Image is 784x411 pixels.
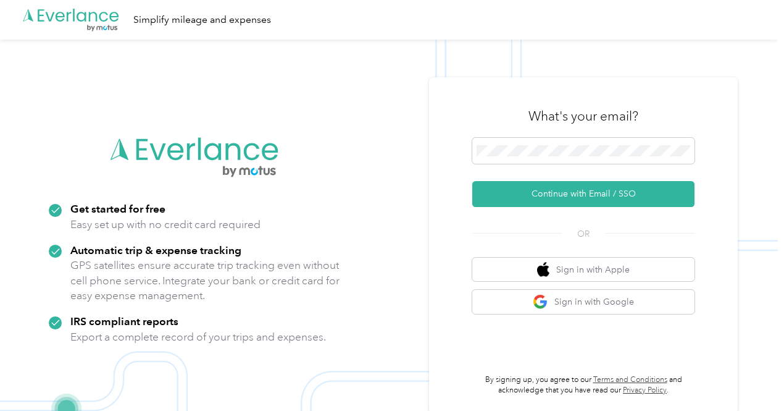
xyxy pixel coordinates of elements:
[70,329,326,345] p: Export a complete record of your trips and expenses.
[472,375,694,396] p: By signing up, you agree to our and acknowledge that you have read our .
[70,244,241,256] strong: Automatic trip & expense tracking
[537,262,549,278] img: apple logo
[472,290,694,314] button: google logoSign in with Google
[133,12,271,28] div: Simplify mileage and expenses
[70,315,178,328] strong: IRS compliant reports
[472,181,694,207] button: Continue with Email / SSO
[70,217,261,232] p: Easy set up with no credit card required
[562,227,605,240] span: OR
[533,294,548,310] img: google logo
[70,202,165,215] strong: Get started for free
[623,386,667,395] a: Privacy Policy
[528,108,638,125] h3: What's your email?
[472,258,694,282] button: apple logoSign in with Apple
[593,375,667,384] a: Terms and Conditions
[70,258,340,303] p: GPS satellites ensure accurate trip tracking even without cell phone service. Integrate your bank...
